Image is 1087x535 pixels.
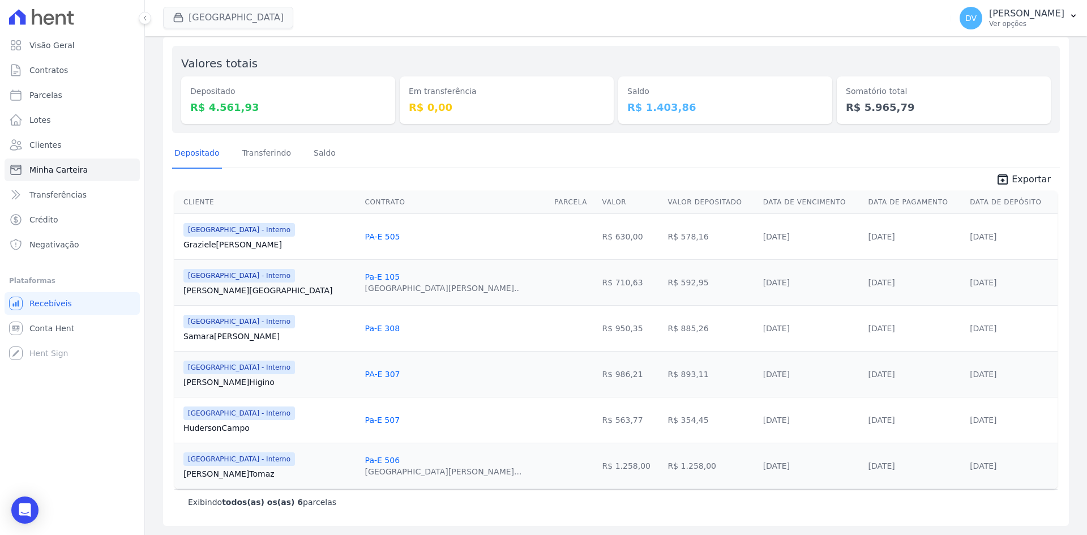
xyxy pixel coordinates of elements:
[29,189,87,200] span: Transferências
[365,416,400,425] a: Pa-E 507
[5,59,140,82] a: Contratos
[987,173,1060,189] a: unarchive Exportar
[965,191,1058,214] th: Data de Depósito
[365,272,400,281] a: Pa-E 105
[240,139,294,169] a: Transferindo
[868,324,895,333] a: [DATE]
[409,85,605,97] dt: Em transferência
[627,100,823,115] dd: R$ 1.403,86
[5,109,140,131] a: Lotes
[29,40,75,51] span: Visão Geral
[183,315,295,328] span: [GEOGRAPHIC_DATA] - Interno
[951,2,1087,34] button: DV [PERSON_NAME] Ver opções
[664,443,759,489] td: R$ 1.258,00
[190,85,386,97] dt: Depositado
[183,269,295,283] span: [GEOGRAPHIC_DATA] - Interno
[5,34,140,57] a: Visão Geral
[664,305,759,351] td: R$ 885,26
[868,278,895,287] a: [DATE]
[627,85,823,97] dt: Saldo
[222,498,303,507] b: todos(as) os(as) 6
[183,452,295,466] span: [GEOGRAPHIC_DATA] - Interno
[868,370,895,379] a: [DATE]
[846,85,1042,97] dt: Somatório total
[5,84,140,106] a: Parcelas
[763,232,790,241] a: [DATE]
[183,223,295,237] span: [GEOGRAPHIC_DATA] - Interno
[9,274,135,288] div: Plataformas
[29,89,62,101] span: Parcelas
[598,397,664,443] td: R$ 563,77
[868,416,895,425] a: [DATE]
[29,139,61,151] span: Clientes
[29,298,72,309] span: Recebíveis
[846,100,1042,115] dd: R$ 5.965,79
[970,232,996,241] a: [DATE]
[863,191,965,214] th: Data de Pagamento
[598,259,664,305] td: R$ 710,63
[29,239,79,250] span: Negativação
[365,456,400,465] a: Pa-E 506
[311,139,338,169] a: Saldo
[996,173,1009,186] i: unarchive
[365,466,522,477] div: [GEOGRAPHIC_DATA][PERSON_NAME]...
[868,461,895,470] a: [DATE]
[763,461,790,470] a: [DATE]
[183,361,295,374] span: [GEOGRAPHIC_DATA] - Interno
[183,331,356,342] a: Samara[PERSON_NAME]
[763,278,790,287] a: [DATE]
[365,370,400,379] a: PA-E 307
[365,232,400,241] a: PA-E 505
[11,497,38,524] div: Open Intercom Messenger
[29,323,74,334] span: Conta Hent
[365,324,400,333] a: Pa-E 308
[970,324,996,333] a: [DATE]
[664,351,759,397] td: R$ 893,11
[183,376,356,388] a: [PERSON_NAME]Higino
[5,159,140,181] a: Minha Carteira
[5,292,140,315] a: Recebíveis
[970,416,996,425] a: [DATE]
[1012,173,1051,186] span: Exportar
[598,443,664,489] td: R$ 1.258,00
[183,239,356,250] a: Graziele[PERSON_NAME]
[5,183,140,206] a: Transferências
[598,305,664,351] td: R$ 950,35
[172,139,222,169] a: Depositado
[664,191,759,214] th: Valor Depositado
[5,134,140,156] a: Clientes
[763,370,790,379] a: [DATE]
[29,65,68,76] span: Contratos
[763,324,790,333] a: [DATE]
[989,8,1064,19] p: [PERSON_NAME]
[190,100,386,115] dd: R$ 4.561,93
[183,285,356,296] a: [PERSON_NAME][GEOGRAPHIC_DATA]
[970,278,996,287] a: [DATE]
[365,283,519,294] div: [GEOGRAPHIC_DATA][PERSON_NAME]..
[29,214,58,225] span: Crédito
[664,397,759,443] td: R$ 354,45
[664,213,759,259] td: R$ 578,16
[5,208,140,231] a: Crédito
[29,164,88,176] span: Minha Carteira
[183,468,356,480] a: [PERSON_NAME]Tomaz
[409,100,605,115] dd: R$ 0,00
[188,497,336,508] p: Exibindo parcelas
[664,259,759,305] td: R$ 592,95
[5,233,140,256] a: Negativação
[163,7,293,28] button: [GEOGRAPHIC_DATA]
[868,232,895,241] a: [DATE]
[970,370,996,379] a: [DATE]
[181,57,258,70] label: Valores totais
[183,406,295,420] span: [GEOGRAPHIC_DATA] - Interno
[989,19,1064,28] p: Ver opções
[970,461,996,470] a: [DATE]
[183,422,356,434] a: HudersonCampo
[598,191,664,214] th: Valor
[29,114,51,126] span: Lotes
[965,14,977,22] span: DV
[361,191,550,214] th: Contrato
[598,213,664,259] td: R$ 630,00
[174,191,361,214] th: Cliente
[763,416,790,425] a: [DATE]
